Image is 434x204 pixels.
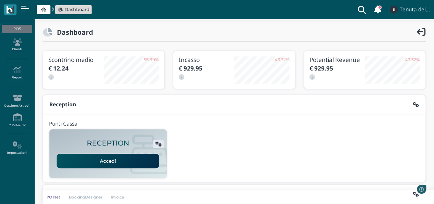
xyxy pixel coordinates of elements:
a: Gestione Articoli [2,92,32,110]
h3: Incasso [179,56,234,63]
span: Dashboard [64,6,90,13]
h4: Punti Cassa [49,121,78,127]
h3: Scontrino medio [48,56,104,63]
a: Report [2,63,32,82]
b: € 12.24 [48,64,69,72]
b: € 929.95 [179,64,202,72]
b: € 929.95 [309,64,333,72]
h3: Potential Revenue [309,56,365,63]
h4: Tenuta del Barco [400,7,430,13]
img: ... [390,6,397,13]
img: logo [6,6,14,14]
a: Clienti [2,35,32,54]
div: POS [2,25,32,33]
h2: Dashboard [52,29,93,36]
a: Invoice [107,194,129,200]
p: I/O Net [47,194,60,200]
a: Accedi [57,154,159,168]
a: Magazzino [2,110,32,129]
a: Dashboard [58,6,90,13]
a: BookingDesigner [64,194,107,200]
h2: RECEPTION [87,139,129,147]
iframe: Help widget launcher [385,183,428,198]
b: Reception [49,101,76,108]
a: Impostazioni [2,139,32,158]
a: ... Tenuta del Barco [389,1,430,18]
